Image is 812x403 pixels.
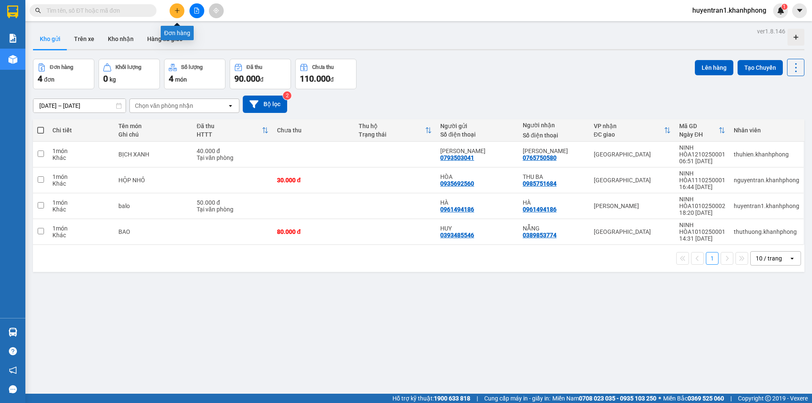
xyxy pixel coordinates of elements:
[47,6,146,15] input: Tìm tên, số ĐT hoặc mã đơn
[434,395,470,402] strong: 1900 633 818
[295,59,357,89] button: Chưa thu110.000đ
[189,3,204,18] button: file-add
[115,64,141,70] div: Khối lượng
[52,154,110,161] div: Khác
[756,254,782,263] div: 10 / trang
[209,3,224,18] button: aim
[440,180,474,187] div: 0935692560
[440,199,514,206] div: HÀ
[175,76,187,83] span: món
[523,180,557,187] div: 0985751684
[590,119,675,142] th: Toggle SortBy
[101,29,140,49] button: Kho nhận
[103,74,108,84] span: 0
[300,74,330,84] span: 110.000
[679,196,725,209] div: NINH HÒA1010250002
[679,170,725,184] div: NINH HÒA1110250001
[9,366,17,374] span: notification
[679,144,725,158] div: NINH HÒA1210250001
[170,3,184,18] button: plus
[594,131,664,138] div: ĐC giao
[594,123,664,129] div: VP nhận
[213,8,219,14] span: aim
[663,394,724,403] span: Miền Bắc
[33,29,67,49] button: Kho gửi
[9,385,17,393] span: message
[67,29,101,49] button: Trên xe
[523,173,585,180] div: THU BA
[765,395,771,401] span: copyright
[277,127,350,134] div: Chưa thu
[523,122,585,129] div: Người nhận
[734,177,799,184] div: nguyentran.khanhphong
[777,7,785,14] img: icon-new-feature
[552,394,656,403] span: Miền Nam
[7,5,18,18] img: logo-vxr
[192,119,273,142] th: Toggle SortBy
[440,131,514,138] div: Số điện thoại
[679,158,725,164] div: 06:51 [DATE]
[594,177,671,184] div: [GEOGRAPHIC_DATA]
[52,127,110,134] div: Chi tiết
[277,228,350,235] div: 80.000 đ
[789,255,796,262] svg: open
[227,102,234,109] svg: open
[33,99,126,112] input: Select a date range.
[118,203,188,209] div: balo
[197,123,262,129] div: Đã thu
[52,148,110,154] div: 1 món
[579,395,656,402] strong: 0708 023 035 - 0935 103 250
[283,91,291,100] sup: 2
[734,203,799,209] div: huyentran1.khanhphong
[688,395,724,402] strong: 0369 525 060
[440,173,514,180] div: HÒA
[440,148,514,154] div: KIỀU OANH
[658,397,661,400] span: ⚪️
[679,123,719,129] div: Mã GD
[118,228,188,235] div: BAO
[52,180,110,187] div: Khác
[675,119,730,142] th: Toggle SortBy
[44,76,55,83] span: đơn
[50,64,73,70] div: Đơn hàng
[118,177,188,184] div: HỘP NHỎ
[782,4,787,10] sup: 1
[734,127,799,134] div: Nhân viên
[594,151,671,158] div: [GEOGRAPHIC_DATA]
[440,232,474,239] div: 0393485546
[312,64,334,70] div: Chưa thu
[169,74,173,84] span: 4
[440,206,474,213] div: 0961494186
[738,60,783,75] button: Tạo Chuyến
[197,199,269,206] div: 50.000 đ
[161,26,194,40] div: Đơn hàng
[38,74,42,84] span: 4
[243,96,287,113] button: Bộ lọc
[52,173,110,180] div: 1 món
[484,394,550,403] span: Cung cấp máy in - giấy in:
[8,55,17,64] img: warehouse-icon
[594,203,671,209] div: [PERSON_NAME]
[594,228,671,235] div: [GEOGRAPHIC_DATA]
[181,64,203,70] div: Số lượng
[734,151,799,158] div: thuhien.khanhphong
[686,5,773,16] span: huyentran1.khanhphong
[783,4,786,10] span: 1
[523,132,585,139] div: Số điện thoại
[523,154,557,161] div: 0765750580
[197,206,269,213] div: Tại văn phòng
[33,59,94,89] button: Đơn hàng4đơn
[234,74,260,84] span: 90.000
[440,154,474,161] div: 0793503041
[52,225,110,232] div: 1 món
[523,148,585,154] div: KIỀU ANH
[706,252,719,265] button: 1
[197,131,262,138] div: HTTT
[359,123,425,129] div: Thu hộ
[792,3,807,18] button: caret-down
[679,184,725,190] div: 16:44 [DATE]
[440,123,514,129] div: Người gửi
[730,394,732,403] span: |
[52,232,110,239] div: Khác
[392,394,470,403] span: Hỗ trợ kỹ thuật:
